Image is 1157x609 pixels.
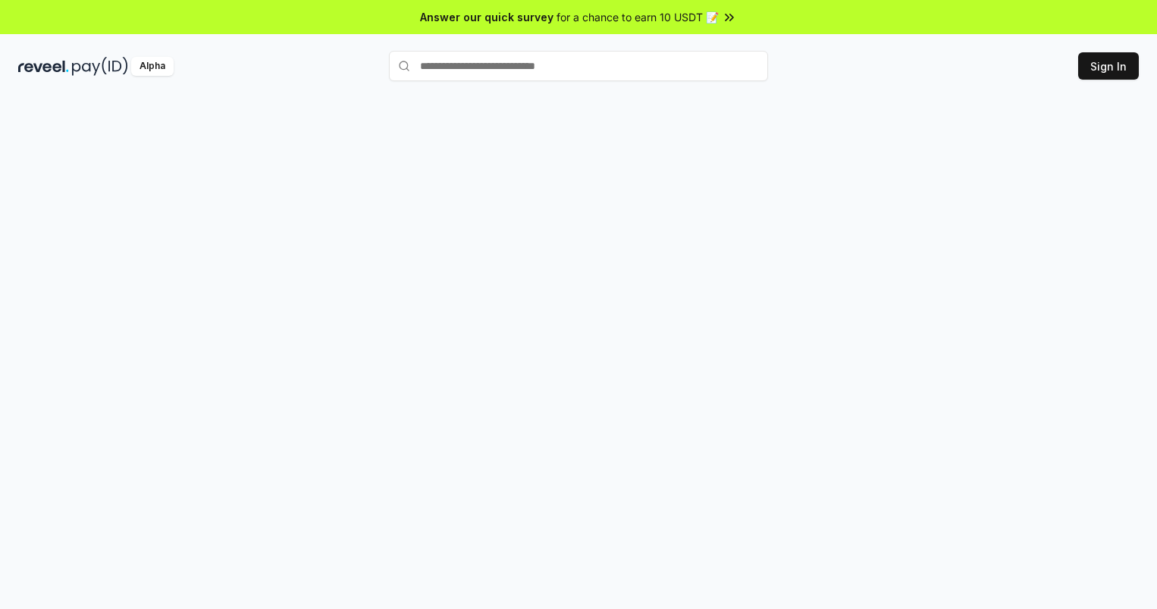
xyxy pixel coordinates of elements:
div: Alpha [131,57,174,76]
span: Answer our quick survey [420,9,553,25]
span: for a chance to earn 10 USDT 📝 [557,9,719,25]
img: reveel_dark [18,57,69,76]
button: Sign In [1078,52,1139,80]
img: pay_id [72,57,128,76]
